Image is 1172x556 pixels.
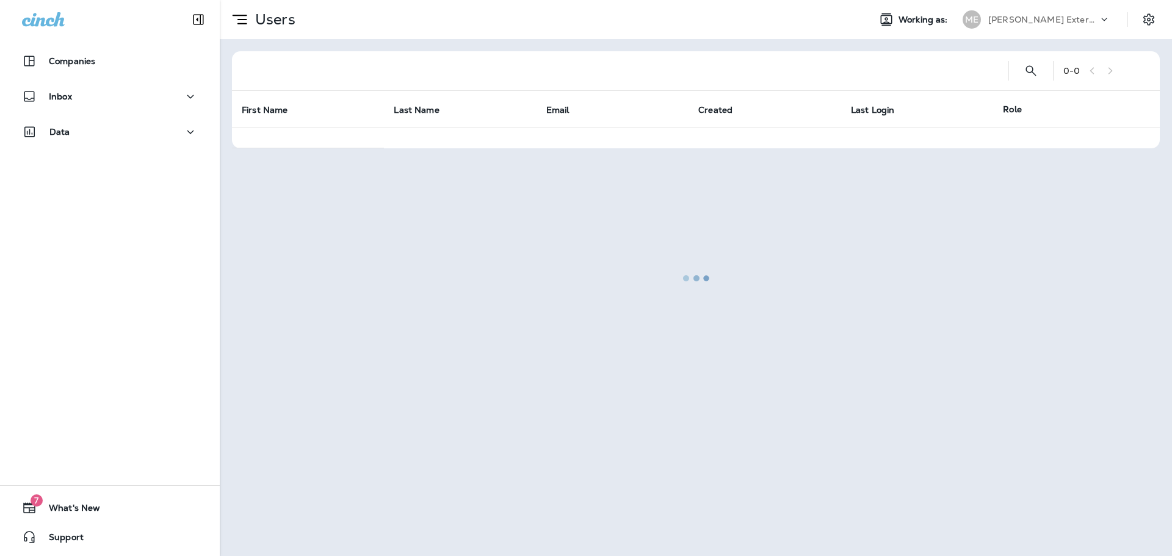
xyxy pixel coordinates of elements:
[12,120,208,144] button: Data
[49,56,95,66] p: Companies
[31,494,43,507] span: 7
[49,127,70,137] p: Data
[12,525,208,549] button: Support
[12,84,208,109] button: Inbox
[37,503,100,518] span: What's New
[181,7,215,32] button: Collapse Sidebar
[12,496,208,520] button: 7What's New
[37,532,84,547] span: Support
[49,92,72,101] p: Inbox
[12,49,208,73] button: Companies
